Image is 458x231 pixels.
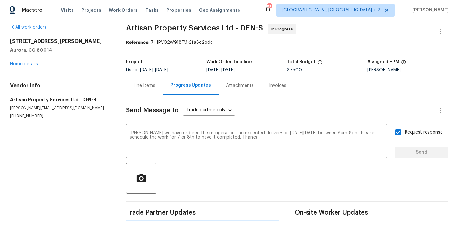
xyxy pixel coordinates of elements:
[126,40,149,45] b: Reference:
[10,105,111,111] p: [PERSON_NAME][EMAIL_ADDRESS][DOMAIN_NAME]
[10,25,46,30] a: All work orders
[199,7,240,13] span: Geo Assignments
[367,68,448,72] div: [PERSON_NAME]
[267,4,272,10] div: 55
[126,107,179,114] span: Send Message to
[10,113,111,119] p: [PHONE_NUMBER]
[317,60,323,68] span: The total cost of line items that have been proposed by Opendoor. This sum includes line items th...
[155,68,168,72] span: [DATE]
[287,68,302,72] span: $75.00
[145,8,159,12] span: Tasks
[126,39,448,46] div: 7H1PV02W918FM-2fa8c2bdc
[183,105,235,116] div: Trade partner only
[206,68,220,72] span: [DATE]
[126,68,168,72] span: Listed
[295,209,448,216] span: On-site Worker Updates
[109,7,138,13] span: Work Orders
[10,62,38,66] a: Home details
[10,96,111,103] h5: Artisan Property Services Ltd - DEN-S
[22,7,43,13] span: Maestro
[140,68,168,72] span: -
[221,68,235,72] span: [DATE]
[170,82,211,89] div: Progress Updates
[81,7,101,13] span: Projects
[401,60,406,68] span: The hpm assigned to this work order.
[367,60,399,64] h5: Assigned HPM
[287,60,316,64] h5: Total Budget
[226,82,254,89] div: Attachments
[126,209,279,216] span: Trade Partner Updates
[206,60,252,64] h5: Work Order Timeline
[410,7,448,13] span: [PERSON_NAME]
[61,7,74,13] span: Visits
[140,68,153,72] span: [DATE]
[134,82,155,89] div: Line Items
[206,68,235,72] span: -
[166,7,191,13] span: Properties
[126,60,142,64] h5: Project
[271,26,295,32] span: In Progress
[269,82,286,89] div: Invoices
[282,7,380,13] span: [GEOGRAPHIC_DATA], [GEOGRAPHIC_DATA] + 2
[10,47,111,53] h5: Aurora, CO 80014
[130,131,384,153] textarea: [PERSON_NAME] we have ordered the refrigerator. The expected delivery on [DATE][DATE] between 8am...
[10,38,111,44] h2: [STREET_ADDRESS][PERSON_NAME]
[405,129,443,136] span: Request response
[10,82,111,89] h4: Vendor Info
[126,24,263,32] span: Artisan Property Services Ltd - DEN-S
